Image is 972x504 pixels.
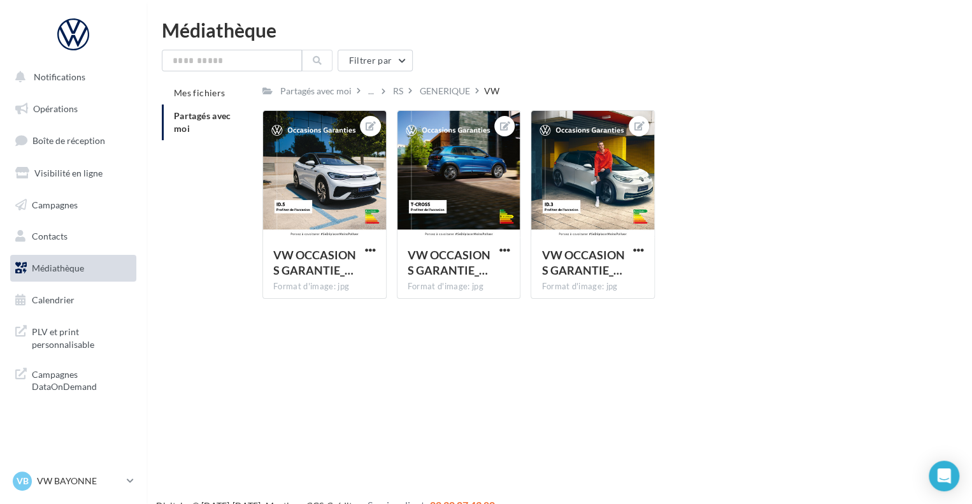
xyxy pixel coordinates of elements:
[280,85,352,97] div: Partagés avec moi
[17,475,29,487] span: VB
[32,294,75,305] span: Calendrier
[32,323,131,350] span: PLV et print personnalisable
[393,85,403,97] div: RS
[420,85,470,97] div: GENERIQUE
[408,281,510,292] div: Format d'image: jpg
[273,248,356,277] span: VW OCCASIONS GARANTIE_AVRIL24_RS_ID.5
[32,231,68,241] span: Contacts
[484,85,499,97] div: VW
[408,248,490,277] span: VW OCCASIONS GARANTIE_AVRIL24_RS_T-CROSS
[8,255,139,282] a: Médiathèque
[162,20,957,40] div: Médiathèque
[32,135,105,146] span: Boîte de réception
[32,199,78,210] span: Campagnes
[8,287,139,313] a: Calendrier
[34,168,103,178] span: Visibilité en ligne
[273,281,376,292] div: Format d'image: jpg
[32,263,84,273] span: Médiathèque
[174,87,225,98] span: Mes fichiers
[174,110,231,134] span: Partagés avec moi
[366,82,376,100] div: ...
[8,318,139,356] a: PLV et print personnalisable
[8,127,139,154] a: Boîte de réception
[33,103,78,114] span: Opérations
[32,366,131,393] span: Campagnes DataOnDemand
[8,160,139,187] a: Visibilité en ligne
[10,469,136,493] a: VB VW BAYONNE
[541,281,644,292] div: Format d'image: jpg
[338,50,413,71] button: Filtrer par
[541,248,624,277] span: VW OCCASIONS GARANTIE_AVRIL24_RS_ID.3
[8,192,139,219] a: Campagnes
[8,96,139,122] a: Opérations
[37,475,122,487] p: VW BAYONNE
[929,461,959,491] div: Open Intercom Messenger
[8,361,139,398] a: Campagnes DataOnDemand
[34,71,85,82] span: Notifications
[8,64,134,90] button: Notifications
[8,223,139,250] a: Contacts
